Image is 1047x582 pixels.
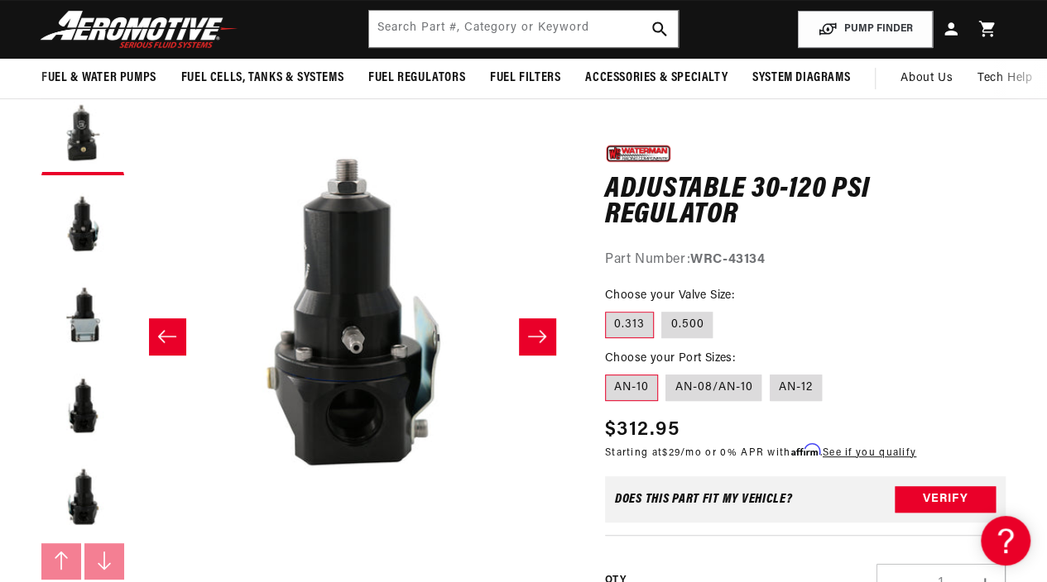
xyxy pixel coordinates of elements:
button: Slide left [149,318,185,355]
span: Affirm [790,443,819,456]
summary: Accessories & Specialty [573,59,740,98]
button: Load image 1 in gallery view [41,93,124,175]
summary: Fuel & Water Pumps [29,59,169,98]
span: System Diagrams [752,69,850,87]
button: Load image 4 in gallery view [41,365,124,448]
button: Slide right [84,543,124,580]
summary: Fuel Regulators [356,59,478,98]
strong: WRC-43134 [690,253,765,266]
label: AN-12 [770,374,822,401]
label: 0.313 [605,312,654,338]
a: See if you qualify - Learn more about Affirm Financing (opens in modal) [823,447,916,457]
button: Load image 3 in gallery view [41,274,124,357]
span: $312.95 [605,414,680,444]
h1: Adjustable 30-120 PSI Regulator [605,177,1006,229]
summary: Tech Help [965,59,1045,98]
summary: Fuel Filters [478,59,573,98]
legend: Choose your Port Sizes: [605,350,737,367]
button: Slide right [519,318,555,355]
legend: Choose your Valve Size: [605,287,736,304]
span: Fuel Regulators [368,69,465,87]
a: About Us [888,59,965,98]
label: AN-10 [605,374,658,401]
span: Fuel Cells, Tanks & Systems [181,69,343,87]
button: Load image 2 in gallery view [41,184,124,266]
div: Does This part fit My vehicle? [615,493,793,506]
div: Part Number: [605,250,1006,271]
media-gallery: Gallery Viewer [41,93,572,580]
summary: System Diagrams [740,59,862,98]
button: search button [641,11,678,47]
p: Starting at /mo or 0% APR with . [605,444,916,460]
span: Fuel & Water Pumps [41,69,156,87]
span: $29 [662,447,680,457]
button: PUMP FINDER [798,11,933,48]
span: About Us [901,72,953,84]
button: Load image 5 in gallery view [41,456,124,539]
button: Verify [895,486,996,513]
span: Tech Help [977,69,1032,88]
img: Aeromotive [36,10,243,49]
label: AN-08/AN-10 [665,374,761,401]
button: Slide left [41,543,81,580]
label: 0.500 [661,312,713,338]
summary: Fuel Cells, Tanks & Systems [169,59,356,98]
span: Accessories & Specialty [585,69,728,87]
input: Search by Part Number, Category or Keyword [369,11,678,47]
span: Fuel Filters [490,69,560,87]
